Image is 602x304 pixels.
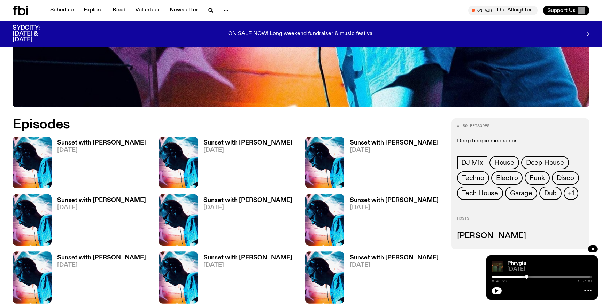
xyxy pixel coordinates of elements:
[203,197,292,203] h3: Sunset with [PERSON_NAME]
[350,147,439,153] span: [DATE]
[468,6,538,15] button: On AirThe Allnighter
[13,118,394,131] h2: Episodes
[505,187,537,200] a: Garage
[131,6,164,15] a: Volunteer
[543,6,589,15] button: Support Us
[457,187,503,200] a: Tech House
[544,189,557,197] span: Dub
[350,197,439,203] h3: Sunset with [PERSON_NAME]
[521,156,569,169] a: Deep House
[203,147,292,153] span: [DATE]
[507,267,592,272] span: [DATE]
[52,140,146,188] a: Sunset with [PERSON_NAME][DATE]
[203,140,292,146] h3: Sunset with [PERSON_NAME]
[462,189,498,197] span: Tech House
[525,171,549,185] a: Funk
[568,189,574,197] span: +1
[492,261,503,272] img: A greeny-grainy film photo of Bela, John and Bindi at night. They are standing in a backyard on g...
[344,197,439,246] a: Sunset with [PERSON_NAME][DATE]
[46,6,78,15] a: Schedule
[494,159,514,166] span: House
[526,159,564,166] span: Deep House
[547,7,576,14] span: Support Us
[350,205,439,211] span: [DATE]
[198,197,292,246] a: Sunset with [PERSON_NAME][DATE]
[79,6,107,15] a: Explore
[461,159,483,166] span: DJ Mix
[457,217,584,225] h2: Hosts
[13,25,57,43] h3: SYDCITY: [DATE] & [DATE]
[57,262,146,268] span: [DATE]
[457,232,584,240] h3: [PERSON_NAME]
[13,137,52,188] img: Simon Caldwell stands side on, looking downwards. He has headphones on. Behind him is a brightly ...
[159,194,198,246] img: Simon Caldwell stands side on, looking downwards. He has headphones on. Behind him is a brightly ...
[457,138,584,145] p: Deep boogie mechanics.
[159,251,198,303] img: Simon Caldwell stands side on, looking downwards. He has headphones on. Behind him is a brightly ...
[57,205,146,211] span: [DATE]
[492,280,507,283] span: 0:40:29
[552,171,579,185] a: Disco
[350,255,439,261] h3: Sunset with [PERSON_NAME]
[462,174,484,182] span: Techno
[52,197,146,246] a: Sunset with [PERSON_NAME][DATE]
[350,140,439,146] h3: Sunset with [PERSON_NAME]
[108,6,130,15] a: Read
[203,262,292,268] span: [DATE]
[496,174,518,182] span: Electro
[305,251,344,303] img: Simon Caldwell stands side on, looking downwards. He has headphones on. Behind him is a brightly ...
[57,147,146,153] span: [DATE]
[305,194,344,246] img: Simon Caldwell stands side on, looking downwards. He has headphones on. Behind him is a brightly ...
[165,6,202,15] a: Newsletter
[344,255,439,303] a: Sunset with [PERSON_NAME][DATE]
[13,194,52,246] img: Simon Caldwell stands side on, looking downwards. He has headphones on. Behind him is a brightly ...
[305,137,344,188] img: Simon Caldwell stands side on, looking downwards. He has headphones on. Behind him is a brightly ...
[457,156,487,169] a: DJ Mix
[52,255,146,303] a: Sunset with [PERSON_NAME][DATE]
[13,251,52,303] img: Simon Caldwell stands side on, looking downwards. He has headphones on. Behind him is a brightly ...
[457,171,489,185] a: Techno
[507,260,526,266] a: Phrygia
[198,140,292,188] a: Sunset with [PERSON_NAME][DATE]
[203,205,292,211] span: [DATE]
[57,140,146,146] h3: Sunset with [PERSON_NAME]
[344,140,439,188] a: Sunset with [PERSON_NAME][DATE]
[203,255,292,261] h3: Sunset with [PERSON_NAME]
[159,137,198,188] img: Simon Caldwell stands side on, looking downwards. He has headphones on. Behind him is a brightly ...
[463,124,489,128] span: 89 episodes
[564,187,578,200] button: +1
[530,174,545,182] span: Funk
[539,187,562,200] a: Dub
[198,255,292,303] a: Sunset with [PERSON_NAME][DATE]
[57,255,146,261] h3: Sunset with [PERSON_NAME]
[57,197,146,203] h3: Sunset with [PERSON_NAME]
[510,189,532,197] span: Garage
[489,156,519,169] a: House
[350,262,439,268] span: [DATE]
[491,171,523,185] a: Electro
[228,31,374,37] p: ON SALE NOW! Long weekend fundraiser & music festival
[578,280,592,283] span: 1:57:01
[557,174,574,182] span: Disco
